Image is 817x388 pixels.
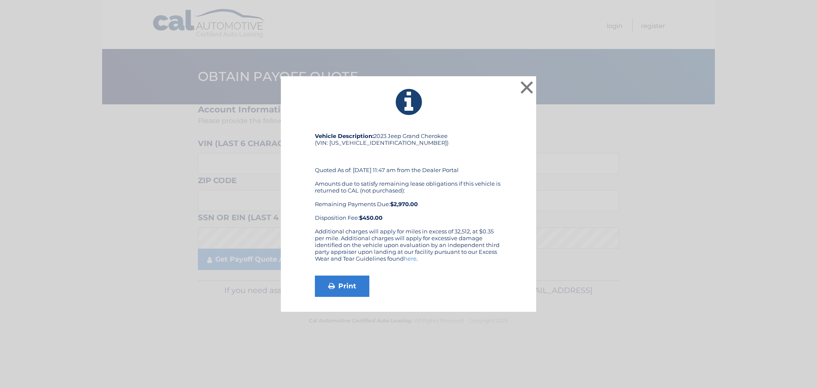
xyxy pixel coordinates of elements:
a: Print [315,276,369,297]
strong: $450.00 [359,214,383,221]
button: × [518,79,535,96]
b: $2,970.00 [390,201,418,207]
strong: Vehicle Description: [315,132,374,139]
div: 2023 Jeep Grand Cherokee (VIN: [US_VEHICLE_IDENTIFICATION_NUMBER]) Quoted As of: [DATE] 11:47 am ... [315,132,502,228]
div: Amounts due to satisfy remaining lease obligations if this vehicle is returned to CAL (not purcha... [315,180,502,221]
div: Additional charges will apply for miles in excess of 32,512, at $0.35 per mile. Additional charge... [315,228,502,269]
a: here [404,255,417,262]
